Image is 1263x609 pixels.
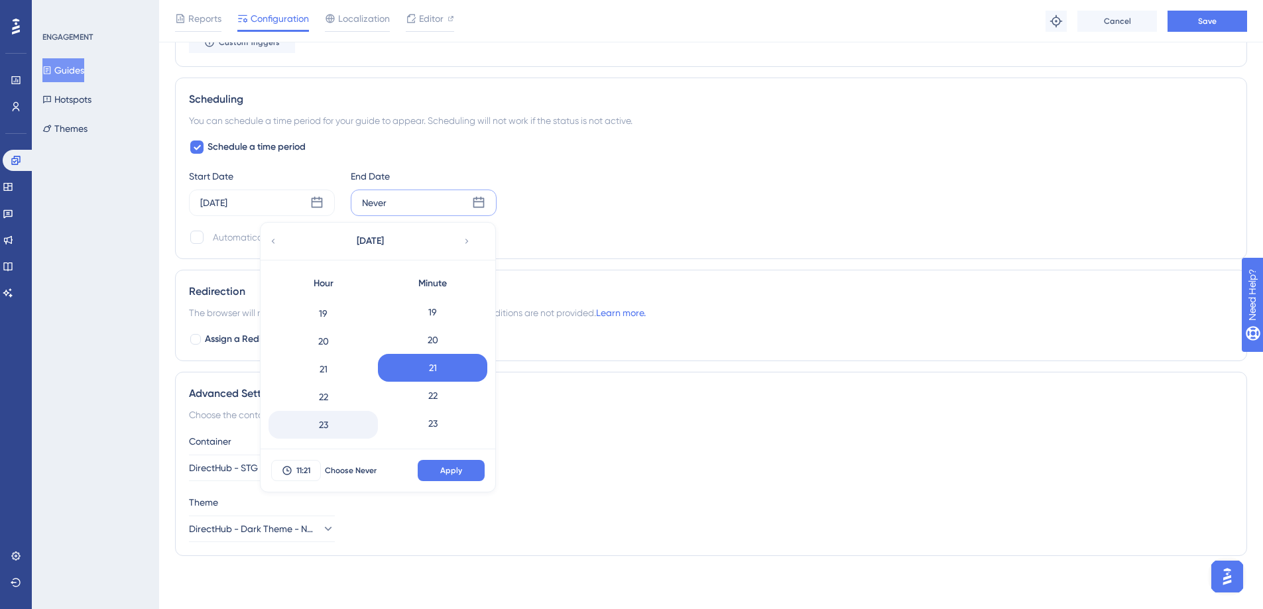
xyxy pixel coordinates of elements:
div: Advanced Settings [189,386,1233,402]
button: Guides [42,58,84,82]
div: 19 [269,300,378,327]
span: Localization [338,11,390,27]
span: Assign a Redirection URL [205,331,310,347]
button: Save [1168,11,1247,32]
button: 11:21 [271,460,321,481]
button: Choose Never [321,460,381,481]
span: Choose Never [325,465,377,476]
span: Reports [188,11,221,27]
div: 22 [269,383,378,411]
span: Editor [419,11,444,27]
div: Start Date [189,168,335,184]
div: End Date [351,168,497,184]
span: [DATE] [357,233,384,249]
span: Apply [440,465,462,476]
div: ENGAGEMENT [42,32,93,42]
button: Custom Triggers [189,32,295,53]
div: 21 [269,355,378,383]
button: DirectHub - STG [189,455,335,481]
div: Hour [269,270,378,297]
span: DirectHub - STG [189,460,258,476]
div: 24 [378,437,487,465]
div: Choose the container and theme for the guide. [189,407,1233,423]
button: Themes [42,117,88,140]
button: DirectHub - Dark Theme - No Steps Progress Indicator [189,516,335,542]
button: Hotspots [42,87,91,111]
div: Automatically set as “Inactive” when the scheduled period is over. [213,229,486,245]
div: 22 [378,382,487,410]
div: Minute [378,270,487,297]
button: Cancel [1077,11,1157,32]
button: Apply [418,460,485,481]
div: You can schedule a time period for your guide to appear. Scheduling will not work if the status i... [189,113,1233,129]
iframe: UserGuiding AI Assistant Launcher [1207,557,1247,596]
span: Need Help? [31,3,83,19]
span: Schedule a time period [208,139,306,155]
div: 23 [269,411,378,439]
button: [DATE] [304,228,436,254]
span: Configuration [251,11,309,27]
div: Never [362,195,387,211]
span: DirectHub - Dark Theme - No Steps Progress Indicator [189,521,316,537]
div: Theme [189,494,1233,510]
div: 20 [378,326,487,354]
div: Container [189,433,1233,449]
span: Save [1198,16,1217,27]
a: Learn more. [596,307,646,318]
div: Scheduling [189,91,1233,107]
span: Custom Triggers [219,37,280,48]
div: 19 [378,298,487,326]
span: The browser will redirect to the “Redirection URL” when the Targeting Conditions are not provided. [189,305,646,321]
div: 23 [378,410,487,437]
div: 21 [378,354,487,382]
div: 20 [269,327,378,355]
div: Redirection [189,284,1233,300]
span: 11:21 [296,465,310,476]
span: Cancel [1104,16,1131,27]
div: [DATE] [200,195,227,211]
